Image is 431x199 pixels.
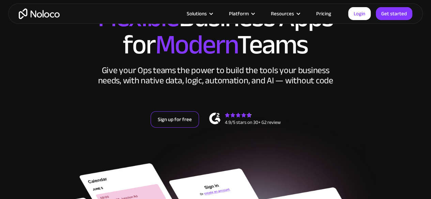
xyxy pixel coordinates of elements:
div: Solutions [178,9,220,18]
a: home [19,9,60,19]
h2: Business Apps for Teams [7,4,424,59]
a: Login [348,7,371,20]
div: Platform [229,9,249,18]
div: Platform [220,9,262,18]
div: Solutions [187,9,207,18]
div: Resources [271,9,294,18]
div: Resources [262,9,308,18]
a: Sign up for free [151,111,199,128]
a: Get started [376,7,412,20]
a: Pricing [308,9,340,18]
span: Modern [155,19,237,70]
div: Give your Ops teams the power to build the tools your business needs, with native data, logic, au... [96,65,335,86]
